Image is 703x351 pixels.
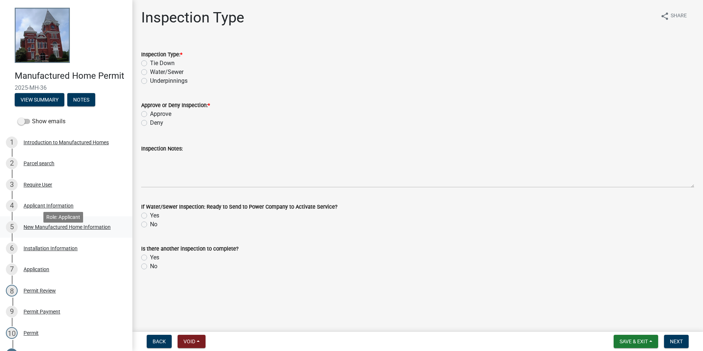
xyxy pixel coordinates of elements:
div: Parcel search [24,161,54,166]
div: 7 [6,263,18,275]
div: Require User [24,182,52,187]
div: New Manufactured Home Information [24,224,111,230]
label: If Water/Sewer Inspection: Ready to Send to Power Company to Activate Service? [141,205,338,210]
div: 1 [6,136,18,148]
div: Application [24,267,49,272]
label: Water/Sewer [150,68,183,77]
div: 3 [6,179,18,191]
div: Permit [24,330,39,336]
label: Yes [150,253,159,262]
label: Inspection Type: [141,52,182,57]
img: Talbot County, Georgia [15,8,70,63]
span: Back [153,338,166,344]
div: Applicant Information [24,203,74,208]
wm-modal-confirm: Notes [67,97,95,103]
button: Void [178,335,206,348]
label: Show emails [18,117,65,126]
label: Tie Down [150,59,175,68]
div: Introduction to Manufactured Homes [24,140,109,145]
span: 2025-MH-36 [15,84,118,91]
button: Notes [67,93,95,106]
span: Next [670,338,683,344]
label: Inspection Notes: [141,146,183,152]
div: Permit Review [24,288,56,293]
h4: Manufactured Home Permit [15,71,126,81]
label: Underpinnings [150,77,188,85]
wm-modal-confirm: Summary [15,97,64,103]
div: 9 [6,306,18,318]
label: Approve [150,110,171,118]
div: 2 [6,157,18,169]
h1: Inspection Type [141,9,244,26]
div: Role: Applicant [43,212,83,223]
label: Approve or Deny Inspection: [141,103,210,108]
label: No [150,262,157,271]
button: Back [147,335,172,348]
label: No [150,220,157,229]
button: shareShare [654,9,693,23]
span: Save & Exit [620,338,648,344]
button: View Summary [15,93,64,106]
button: Save & Exit [614,335,658,348]
div: 6 [6,242,18,254]
div: 10 [6,327,18,339]
div: Installation Information [24,246,78,251]
label: Is there another inspection to complete? [141,247,239,252]
label: Deny [150,118,163,127]
div: 5 [6,221,18,233]
div: 8 [6,285,18,297]
span: Share [671,12,687,21]
div: Permit Payment [24,309,60,314]
div: 4 [6,200,18,212]
i: share [660,12,669,21]
span: Void [183,338,195,344]
label: Yes [150,211,159,220]
button: Next [664,335,689,348]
